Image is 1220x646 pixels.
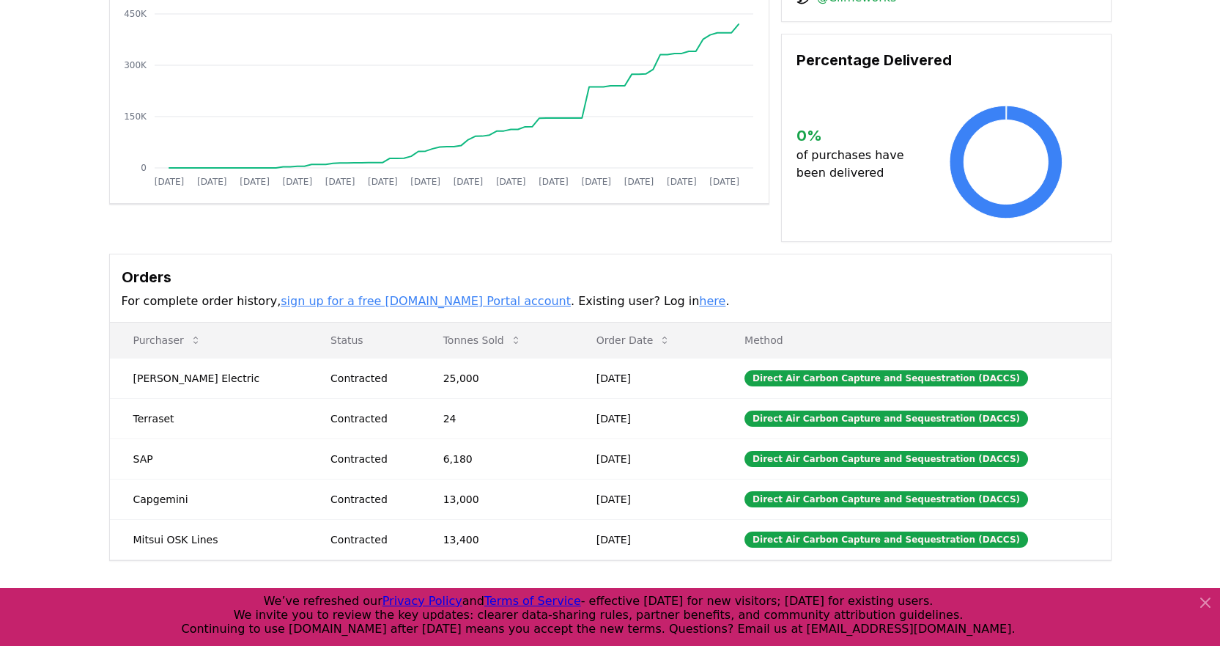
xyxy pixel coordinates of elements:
tspan: [DATE] [667,177,697,187]
tspan: [DATE] [581,177,611,187]
a: sign up for a free [DOMAIN_NAME] Portal account [281,294,571,308]
td: [DATE] [573,479,721,519]
div: Direct Air Carbon Capture and Sequestration (DACCS) [744,491,1028,507]
div: Contracted [330,532,408,547]
div: Contracted [330,411,408,426]
div: Contracted [330,452,408,466]
tspan: [DATE] [282,177,312,187]
button: Order Date [585,326,683,355]
h3: Percentage Delivered [796,49,1096,71]
div: Contracted [330,371,408,386]
td: 6,180 [420,438,573,479]
p: For complete order history, . Existing user? Log in . [122,293,1099,310]
p: of purchases have been delivered [796,147,916,182]
div: Direct Air Carbon Capture and Sequestration (DACCS) [744,411,1028,427]
tspan: 0 [141,163,147,173]
h3: Orders [122,266,1099,288]
tspan: [DATE] [368,177,398,187]
p: Status [319,333,408,348]
h3: 0 % [796,125,916,147]
button: Purchaser [122,326,213,355]
td: 25,000 [420,358,573,398]
tspan: 300K [124,60,147,70]
td: 13,000 [420,479,573,519]
tspan: [DATE] [196,177,226,187]
a: here [699,294,725,308]
div: Direct Air Carbon Capture and Sequestration (DACCS) [744,451,1028,467]
tspan: [DATE] [495,177,525,187]
tspan: [DATE] [154,177,184,187]
td: [DATE] [573,438,721,479]
tspan: 450K [124,9,147,19]
tspan: [DATE] [325,177,355,187]
tspan: [DATE] [624,177,654,187]
td: [DATE] [573,398,721,438]
tspan: [DATE] [539,177,569,187]
td: Capgemini [110,479,308,519]
div: Contracted [330,492,408,507]
td: Mitsui OSK Lines [110,519,308,559]
button: Tonnes Sold [432,326,533,355]
td: [DATE] [573,358,721,398]
td: Terraset [110,398,308,438]
div: Direct Air Carbon Capture and Sequestration (DACCS) [744,370,1028,386]
tspan: [DATE] [453,177,483,187]
td: 13,400 [420,519,573,559]
td: [DATE] [573,519,721,559]
tspan: 150K [124,111,147,122]
p: Method [733,333,1098,348]
tspan: [DATE] [709,177,739,187]
td: [PERSON_NAME] Electric [110,358,308,398]
div: Direct Air Carbon Capture and Sequestration (DACCS) [744,532,1028,548]
td: 24 [420,398,573,438]
tspan: [DATE] [240,177,270,187]
td: SAP [110,438,308,479]
tspan: [DATE] [410,177,440,187]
